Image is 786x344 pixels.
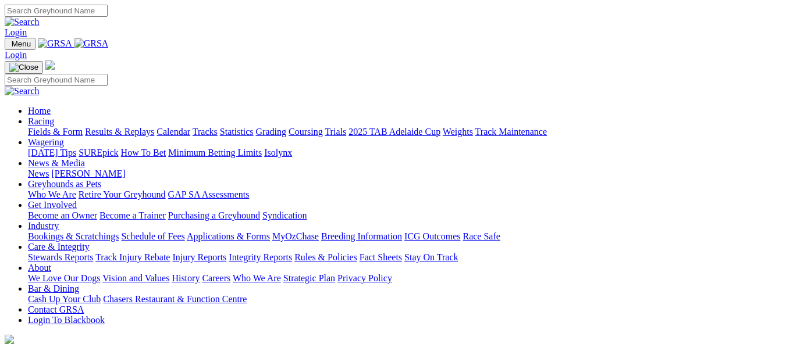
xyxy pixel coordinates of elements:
[28,158,85,168] a: News & Media
[51,169,125,178] a: [PERSON_NAME]
[262,210,307,220] a: Syndication
[28,252,781,263] div: Care & Integrity
[404,252,458,262] a: Stay On Track
[28,263,51,273] a: About
[28,273,781,284] div: About
[157,127,190,137] a: Calendar
[220,127,254,137] a: Statistics
[5,74,108,86] input: Search
[28,189,76,199] a: Who We Are
[121,148,166,157] a: How To Bet
[5,17,40,27] img: Search
[28,210,97,220] a: Become an Owner
[28,231,119,241] a: Bookings & Scratchings
[28,106,51,116] a: Home
[404,231,460,241] a: ICG Outcomes
[325,127,346,137] a: Trials
[168,148,262,157] a: Minimum Betting Limits
[202,273,230,283] a: Careers
[264,148,292,157] a: Isolynx
[79,148,118,157] a: SUREpick
[28,294,101,304] a: Cash Up Your Club
[28,252,93,262] a: Stewards Reports
[28,179,101,189] a: Greyhounds as Pets
[28,231,781,242] div: Industry
[38,38,72,49] img: GRSA
[28,200,77,210] a: Get Involved
[103,294,247,304] a: Chasers Restaurant & Function Centre
[256,127,286,137] a: Grading
[28,221,59,231] a: Industry
[74,38,109,49] img: GRSA
[45,60,55,70] img: logo-grsa-white.png
[193,127,218,137] a: Tracks
[79,189,166,199] a: Retire Your Greyhound
[28,116,54,126] a: Racing
[12,40,31,48] span: Menu
[337,273,392,283] a: Privacy Policy
[283,273,335,283] a: Strategic Plan
[28,148,781,158] div: Wagering
[28,148,76,157] a: [DATE] Tips
[360,252,402,262] a: Fact Sheets
[28,304,84,314] a: Contact GRSA
[348,127,440,137] a: 2025 TAB Adelaide Cup
[5,38,35,50] button: Toggle navigation
[28,169,781,179] div: News & Media
[229,252,292,262] a: Integrity Reports
[28,294,781,304] div: Bar & Dining
[95,252,170,262] a: Track Injury Rebate
[28,273,100,283] a: We Love Our Dogs
[5,27,27,37] a: Login
[5,50,27,60] a: Login
[475,127,547,137] a: Track Maintenance
[28,189,781,200] div: Greyhounds as Pets
[5,61,43,74] button: Toggle navigation
[5,86,40,96] img: Search
[272,231,319,241] a: MyOzChase
[172,252,226,262] a: Injury Reports
[102,273,169,283] a: Vision and Values
[5,335,14,344] img: logo-grsa-white.png
[28,127,83,137] a: Fields & Form
[168,189,250,199] a: GAP SA Assessments
[187,231,270,241] a: Applications & Forms
[28,210,781,221] div: Get Involved
[443,127,473,137] a: Weights
[28,284,79,293] a: Bar & Dining
[28,242,90,252] a: Care & Integrity
[233,273,281,283] a: Who We Are
[28,169,49,178] a: News
[289,127,323,137] a: Coursing
[85,127,154,137] a: Results & Replays
[121,231,184,241] a: Schedule of Fees
[99,210,166,220] a: Become a Trainer
[9,63,38,72] img: Close
[5,5,108,17] input: Search
[294,252,357,262] a: Rules & Policies
[321,231,402,241] a: Breeding Information
[28,127,781,137] div: Racing
[463,231,500,241] a: Race Safe
[28,315,105,325] a: Login To Blackbook
[172,273,200,283] a: History
[168,210,260,220] a: Purchasing a Greyhound
[28,137,64,147] a: Wagering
